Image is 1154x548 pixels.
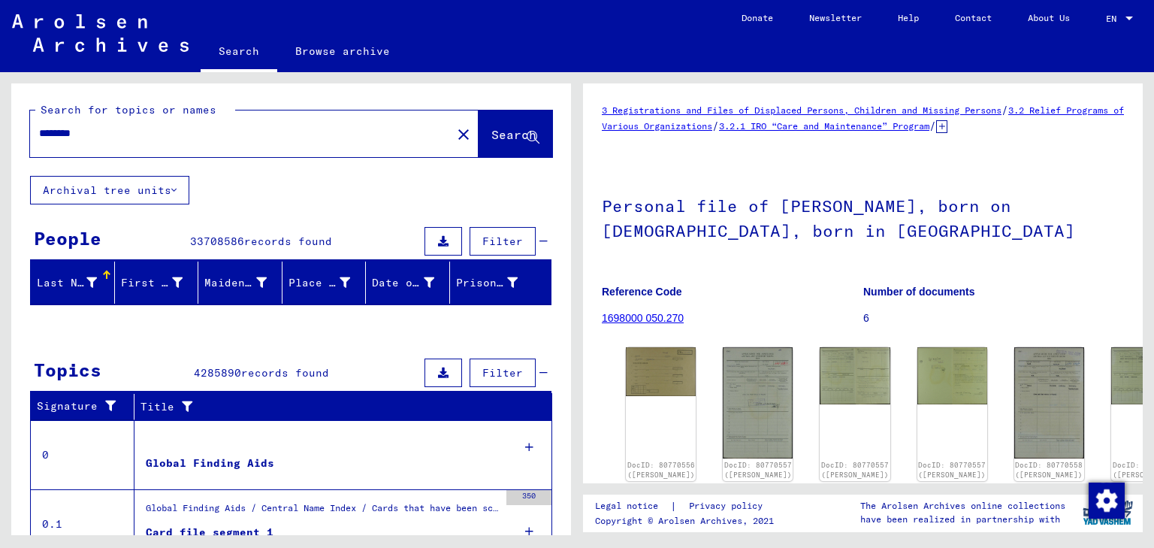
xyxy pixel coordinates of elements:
div: Title [140,395,537,419]
a: DocID: 80770558 ([PERSON_NAME]) [1015,461,1083,480]
div: Date of Birth [372,275,434,291]
span: EN [1106,14,1122,24]
div: Place of Birth [288,275,351,291]
span: 4285890 [194,366,241,380]
a: Privacy policy [677,498,781,514]
mat-label: Search for topics or names [41,103,216,117]
div: Change consent [1088,482,1124,518]
div: First Name [121,275,183,291]
span: 33708586 [190,235,244,248]
button: Search [479,111,552,157]
mat-header-cell: Place of Birth [282,262,367,304]
mat-header-cell: Date of Birth [366,262,450,304]
span: Filter [482,235,523,248]
a: DocID: 80770557 ([PERSON_NAME]) [821,461,889,480]
mat-header-cell: Prisoner # [450,262,551,304]
a: DocID: 80770557 ([PERSON_NAME]) [918,461,986,480]
a: Search [201,33,277,72]
img: 001.jpg [1014,347,1084,459]
div: First Name [121,271,202,295]
b: Number of documents [863,286,975,298]
div: Global Finding Aids / Central Name Index / Cards that have been scanned during first sequential m... [146,501,499,522]
span: Filter [482,366,523,380]
mat-header-cell: First Name [115,262,199,304]
div: Last Name [37,275,97,291]
div: Place of Birth [288,271,370,295]
span: / [712,119,719,132]
div: Maiden Name [204,275,267,291]
b: Reference Code [602,286,682,298]
div: Topics [34,356,101,383]
button: Filter [470,359,536,387]
span: / [1001,103,1008,117]
div: Prisoner # [456,275,518,291]
div: 350 [506,490,551,505]
img: 001.jpg [723,347,793,459]
a: DocID: 80770556 ([PERSON_NAME]) [627,461,695,480]
div: Global Finding Aids [146,456,274,471]
img: 002.jpg [820,347,890,404]
img: yv_logo.png [1080,494,1136,531]
span: records found [241,366,329,380]
a: 3.2.1 IRO “Care and Maintenance” Program [719,120,929,132]
div: Signature [37,395,137,419]
span: records found [244,235,332,248]
mat-icon: close [455,126,473,144]
img: 003.jpg [917,347,987,404]
p: have been realized in partnership with [860,513,1065,526]
td: 0 [31,420,134,489]
button: Archival tree units [30,176,189,204]
div: Prisoner # [456,271,537,295]
button: Filter [470,227,536,256]
a: 1698000 050.270 [602,312,684,324]
span: Search [491,127,536,142]
span: / [929,119,936,132]
img: Arolsen_neg.svg [12,14,189,52]
a: Legal notice [595,498,670,514]
img: 001.jpg [626,347,696,396]
button: Clear [449,119,479,149]
p: 6 [863,310,1124,326]
img: Change consent [1089,483,1125,519]
div: People [34,225,101,252]
p: Copyright © Arolsen Archives, 2021 [595,514,781,528]
a: Browse archive [277,33,408,69]
div: | [595,498,781,514]
h1: Personal file of [PERSON_NAME], born on [DEMOGRAPHIC_DATA], born in [GEOGRAPHIC_DATA] [602,171,1124,262]
a: DocID: 80770557 ([PERSON_NAME]) [724,461,792,480]
p: The Arolsen Archives online collections [860,499,1065,513]
div: Maiden Name [204,271,285,295]
div: Date of Birth [372,271,453,295]
div: Card file segment 1 [146,525,273,540]
mat-header-cell: Last Name [31,262,115,304]
mat-header-cell: Maiden Name [198,262,282,304]
div: Last Name [37,271,116,295]
div: Title [140,399,522,415]
a: 3 Registrations and Files of Displaced Persons, Children and Missing Persons [602,104,1001,116]
div: Signature [37,398,122,414]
